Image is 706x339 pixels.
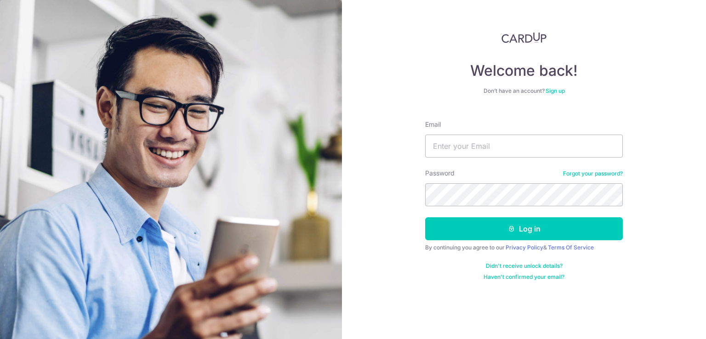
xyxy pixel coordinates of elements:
button: Log in [425,217,623,240]
div: By continuing you agree to our & [425,244,623,251]
label: Email [425,120,441,129]
a: Haven't confirmed your email? [484,273,564,281]
a: Privacy Policy [506,244,543,251]
a: Didn't receive unlock details? [486,262,563,270]
a: Forgot your password? [563,170,623,177]
img: CardUp Logo [501,32,547,43]
a: Terms Of Service [548,244,594,251]
div: Don’t have an account? [425,87,623,95]
label: Password [425,169,455,178]
input: Enter your Email [425,135,623,158]
h4: Welcome back! [425,62,623,80]
a: Sign up [546,87,565,94]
